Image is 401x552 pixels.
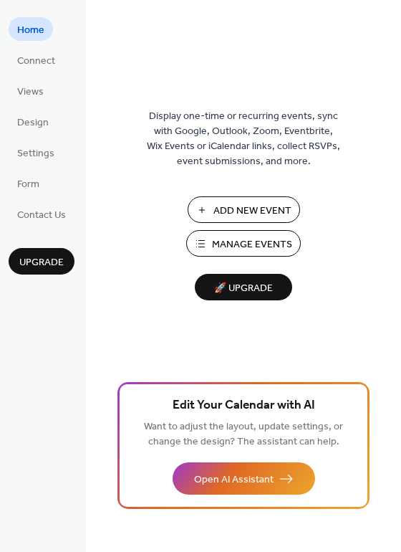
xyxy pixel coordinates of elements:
[19,255,64,270] span: Upgrade
[195,274,292,300] button: 🚀 Upgrade
[17,54,55,69] span: Connect
[17,115,49,130] span: Design
[17,23,44,38] span: Home
[186,230,301,257] button: Manage Events
[9,171,48,195] a: Form
[144,417,343,452] span: Want to adjust the layout, update settings, or change the design? The assistant can help.
[17,146,54,161] span: Settings
[9,17,53,41] a: Home
[17,208,66,223] span: Contact Us
[173,396,315,416] span: Edit Your Calendar with AI
[9,110,57,133] a: Design
[9,79,52,103] a: Views
[9,48,64,72] a: Connect
[147,109,340,169] span: Display one-time or recurring events, sync with Google, Outlook, Zoom, Eventbrite, Wix Events or ...
[203,279,284,298] span: 🚀 Upgrade
[17,85,44,100] span: Views
[9,202,74,226] a: Contact Us
[173,462,315,495] button: Open AI Assistant
[9,248,74,275] button: Upgrade
[213,204,291,219] span: Add New Event
[188,196,300,223] button: Add New Event
[9,141,63,164] a: Settings
[194,472,274,487] span: Open AI Assistant
[212,237,292,252] span: Manage Events
[17,177,39,192] span: Form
